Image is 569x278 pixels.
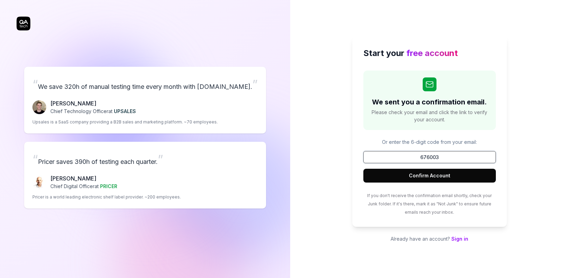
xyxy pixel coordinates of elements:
[352,235,507,242] p: Already have an account?
[367,193,492,215] span: If you don't receive the confirmation email shortly, check your Junk folder. If it's there, mark ...
[32,100,46,114] img: Fredrik Seidl
[50,183,117,190] p: Chief Digital Officer at
[100,183,117,189] span: PRICER
[451,236,468,242] a: Sign in
[32,194,181,200] p: Pricer is a world leading electronic shelf label provider. ~200 employees.
[32,75,258,94] p: We save 320h of manual testing time every month with [DOMAIN_NAME].
[32,150,258,169] p: Pricer saves 390h of testing each quarter.
[32,77,38,92] span: “
[24,142,266,208] a: “Pricer saves 390h of testing each quarter.”Chris Chalkitis[PERSON_NAME]Chief Digital Officerat P...
[372,97,487,107] h2: We sent you a confirmation email.
[370,109,489,123] span: Please check your email and click the link to verify your account.
[32,175,46,189] img: Chris Chalkitis
[252,77,258,92] span: ”
[50,99,136,108] p: [PERSON_NAME]
[50,174,117,183] p: [PERSON_NAME]
[158,152,163,167] span: ”
[32,119,218,125] p: Upsales is a SaaS company providing a B2B sales and marketing platform. ~70 employees.
[406,48,458,58] span: free account
[363,169,496,183] button: Confirm Account
[32,152,38,167] span: “
[363,47,496,59] h2: Start your
[363,138,496,146] p: Or enter the 6-digit code from your email:
[24,67,266,133] a: “We save 320h of manual testing time every month with [DOMAIN_NAME].”Fredrik Seidl[PERSON_NAME]Ch...
[114,108,136,114] span: UPSALES
[50,108,136,115] p: Chief Technology Officer at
